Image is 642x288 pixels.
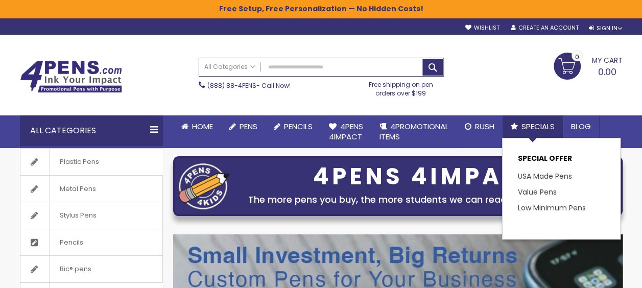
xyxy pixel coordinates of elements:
[518,154,605,169] p: SPECIAL OFFER
[207,81,256,90] a: (888) 88-4PENS
[554,53,623,78] a: 0.00 0
[571,121,591,132] span: Blog
[49,176,106,202] span: Metal Pens
[221,115,266,138] a: Pens
[379,121,448,142] span: 4PROMOTIONAL ITEMS
[575,52,579,62] span: 0
[20,60,122,93] img: 4Pens Custom Pens and Promotional Products
[475,121,494,132] span: Rush
[20,229,162,256] a: Pencils
[49,202,107,229] span: Stylus Pens
[49,229,93,256] span: Pencils
[518,187,557,197] a: Value Pens
[199,58,260,75] a: All Categories
[240,121,257,132] span: Pens
[558,260,642,288] iframe: Google Customer Reviews
[192,121,213,132] span: Home
[207,81,291,90] span: - Call Now!
[588,25,622,32] div: Sign In
[457,115,503,138] a: Rush
[49,149,109,175] span: Plastic Pens
[321,115,371,149] a: 4Pens4impact
[503,115,563,138] a: Specials
[235,193,617,207] div: The more pens you buy, the more students we can reach.
[173,115,221,138] a: Home
[518,171,572,181] a: USA Made Pens
[598,65,616,78] span: 0.00
[235,166,617,187] div: 4PENS 4IMPACT
[521,121,555,132] span: Specials
[329,121,363,142] span: 4Pens 4impact
[20,202,162,229] a: Stylus Pens
[20,115,163,146] div: All Categories
[20,256,162,282] a: Bic® pens
[518,203,586,213] a: Low Minimum Pens
[49,256,102,282] span: Bic® pens
[204,63,255,71] span: All Categories
[20,149,162,175] a: Plastic Pens
[563,115,599,138] a: Blog
[179,163,230,209] img: four_pen_logo.png
[511,24,578,32] a: Create an Account
[358,77,444,97] div: Free shipping on pen orders over $199
[465,24,499,32] a: Wishlist
[20,176,162,202] a: Metal Pens
[266,115,321,138] a: Pencils
[371,115,457,149] a: 4PROMOTIONALITEMS
[284,121,313,132] span: Pencils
